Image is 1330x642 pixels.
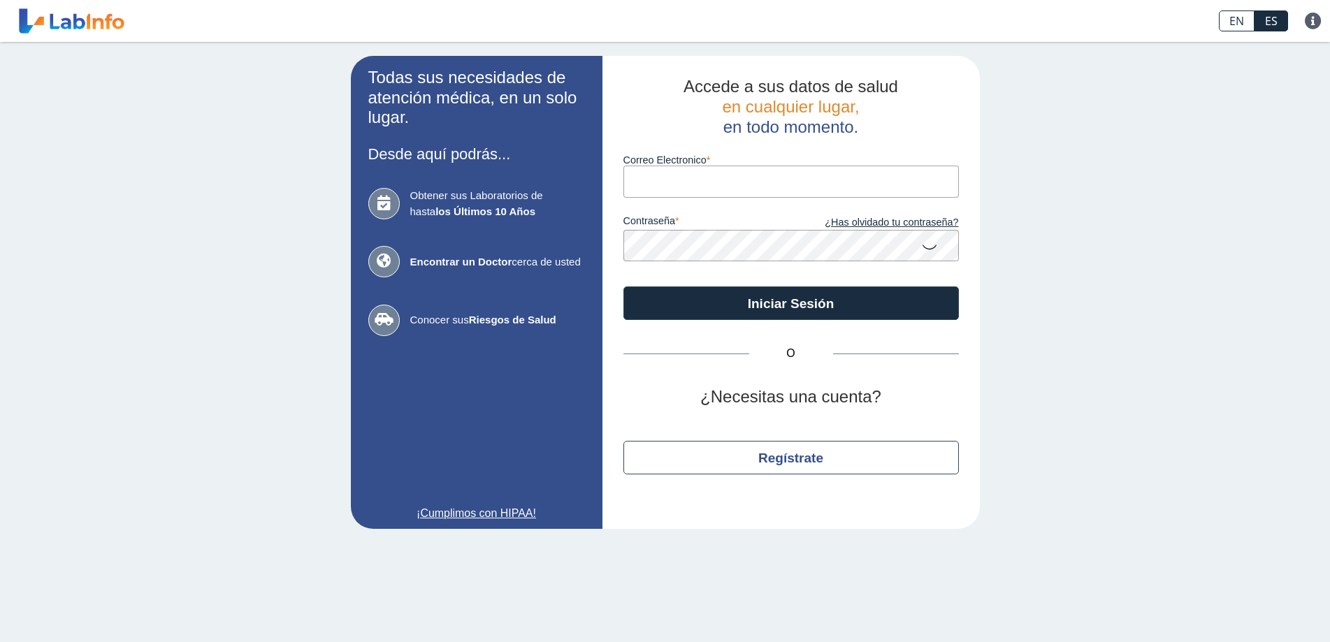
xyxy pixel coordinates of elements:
b: Riesgos de Salud [469,314,556,326]
span: Obtener sus Laboratorios de hasta [410,188,585,219]
a: ¡Cumplimos con HIPAA! [368,505,585,522]
span: en cualquier lugar, [722,97,859,116]
span: en todo momento. [723,117,858,136]
b: los Últimos 10 Años [435,205,535,217]
button: Regístrate [623,441,959,474]
button: Iniciar Sesión [623,286,959,320]
h2: ¿Necesitas una cuenta? [623,387,959,407]
label: Correo Electronico [623,154,959,166]
a: ES [1255,10,1288,31]
h2: Todas sus necesidades de atención médica, en un solo lugar. [368,68,585,128]
label: contraseña [623,215,791,231]
b: Encontrar un Doctor [410,256,512,268]
span: Conocer sus [410,312,585,328]
h3: Desde aquí podrás... [368,145,585,163]
span: Accede a sus datos de salud [684,77,898,96]
span: cerca de usted [410,254,585,270]
a: EN [1219,10,1255,31]
span: O [749,345,833,362]
a: ¿Has olvidado tu contraseña? [791,215,959,231]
